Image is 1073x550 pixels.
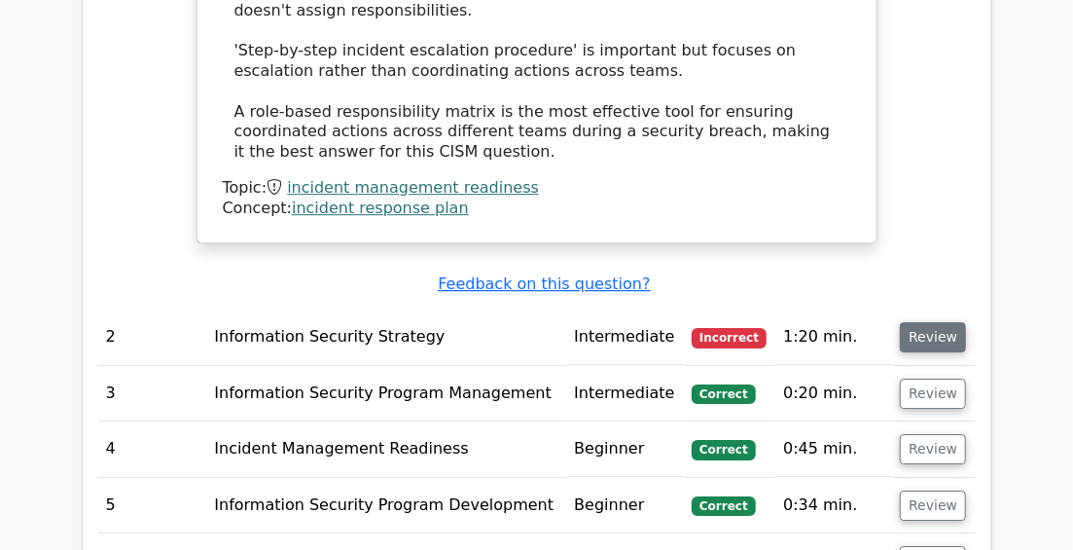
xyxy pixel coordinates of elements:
[775,310,892,365] td: 1:20 min.
[98,366,207,422] td: 3
[223,199,851,219] div: Concept:
[206,310,566,365] td: Information Security Strategy
[98,310,207,365] td: 2
[692,440,755,459] span: Correct
[692,385,755,404] span: Correct
[775,422,892,477] td: 0:45 min.
[900,491,966,521] button: Review
[206,422,566,477] td: Incident Management Readiness
[438,275,650,293] a: Feedback on this question?
[566,310,684,365] td: Intermediate
[206,478,566,533] td: Information Security Program Development
[900,379,966,409] button: Review
[287,178,539,197] a: incident management readiness
[566,478,684,533] td: Beginner
[775,366,892,422] td: 0:20 min.
[566,366,684,422] td: Intermediate
[206,366,566,422] td: Information Security Program Management
[566,422,684,477] td: Beginner
[98,478,207,533] td: 5
[223,178,851,199] div: Topic:
[98,422,207,477] td: 4
[900,322,966,352] button: Review
[775,478,892,533] td: 0:34 min.
[692,328,767,348] span: Incorrect
[900,434,966,464] button: Review
[692,496,755,516] span: Correct
[292,199,469,217] a: incident response plan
